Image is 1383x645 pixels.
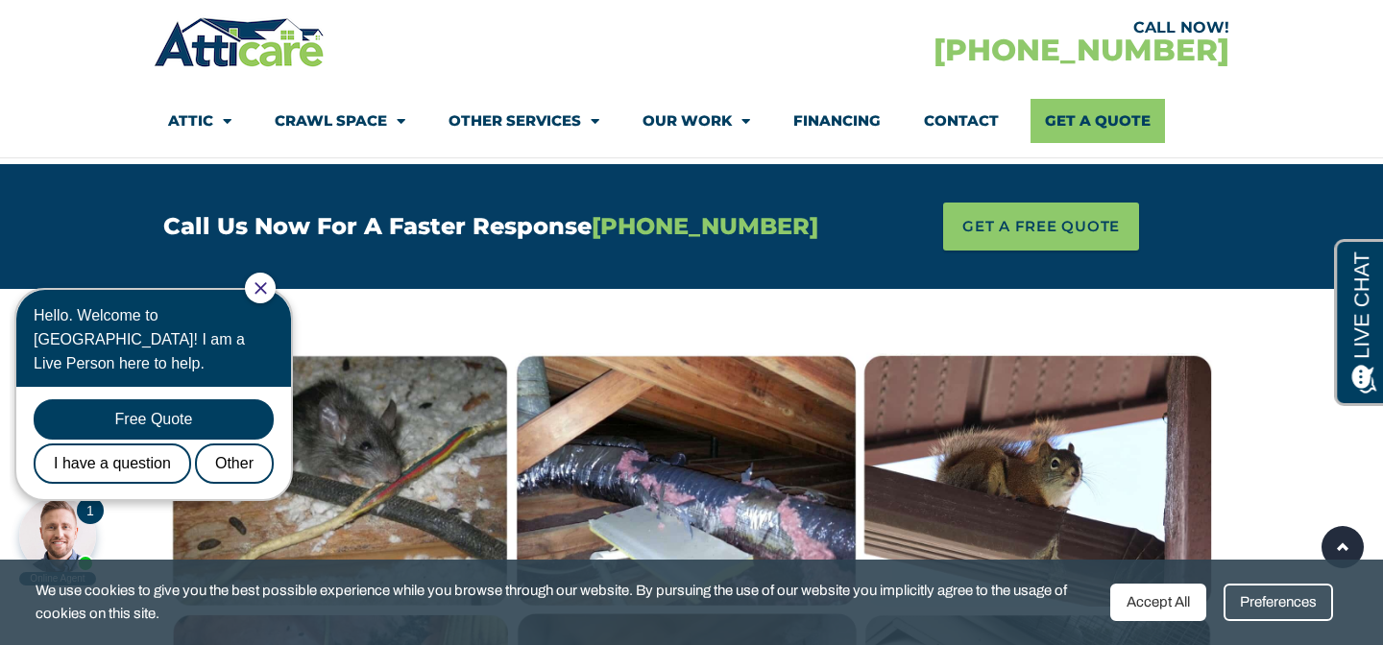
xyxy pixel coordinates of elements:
[793,99,881,143] a: Financing
[168,99,1215,143] nav: Menu
[245,12,257,24] a: Close Chat
[962,212,1120,241] span: GET A FREE QUOTE
[643,99,750,143] a: Our Work
[24,129,264,169] div: Free Quote
[943,203,1139,251] a: GET A FREE QUOTE
[449,99,599,143] a: Other Services
[691,20,1229,36] div: CALL NOW!
[235,2,266,33] div: Close Chat
[275,99,405,143] a: Crawl Space
[36,579,1096,626] span: We use cookies to give you the best possible experience while you browse through our website. By ...
[10,271,317,587] iframe: Chat Invitation
[1110,584,1206,621] div: Accept All
[924,99,999,143] a: Contact
[24,33,264,105] div: Hello. Welcome to [GEOGRAPHIC_DATA]! I am a Live Person here to help.
[163,215,843,238] h4: Call Us Now For A Faster Response
[168,99,231,143] a: Attic
[592,212,818,240] span: [PHONE_NUMBER]
[47,15,155,39] span: Opens a chat window
[185,173,264,213] div: Other
[24,173,182,213] div: I have a question
[1031,99,1165,143] a: Get A Quote
[1224,584,1333,621] div: Preferences
[10,301,86,315] div: Online Agent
